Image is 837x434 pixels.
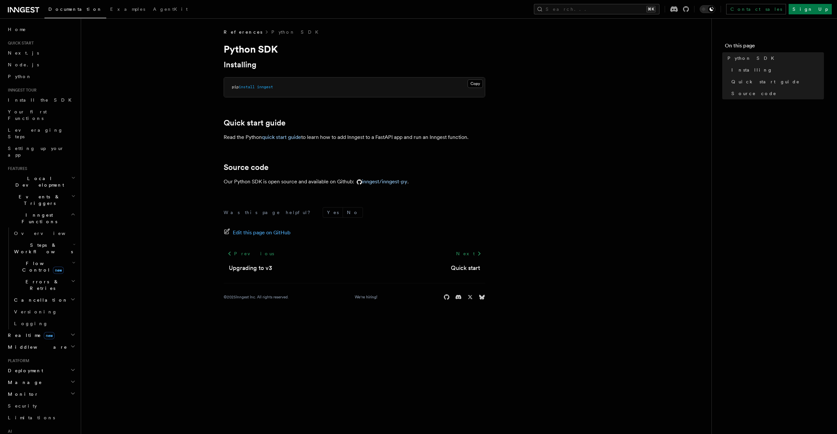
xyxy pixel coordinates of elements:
span: Python [8,74,32,79]
button: Manage [5,376,77,388]
button: Inngest Functions [5,209,77,227]
span: Realtime [5,332,55,339]
button: Copy [468,79,483,88]
span: Installing [731,67,773,73]
a: Quick start [451,263,480,273]
span: Inngest Functions [5,212,71,225]
button: Events & Triggers [5,191,77,209]
h4: On this page [725,42,824,52]
a: Overview [11,227,77,239]
a: Python [5,71,77,82]
h1: Python SDK [224,43,485,55]
span: Monitor [5,391,39,397]
span: Middleware [5,344,67,350]
a: Home [5,24,77,35]
a: Sign Up [789,4,832,14]
span: Inngest tour [5,88,37,93]
button: Realtimenew [5,329,77,341]
span: install [239,85,255,89]
span: Quick start guide [731,78,800,85]
span: Python SDK [727,55,778,61]
div: © 2025 Inngest Inc. All rights reserved. [224,294,289,300]
span: AgentKit [153,7,188,12]
a: Limitations [5,412,77,424]
span: AI [5,429,12,434]
a: Upgrading to v3 [229,263,272,273]
a: quick start guide [262,134,301,140]
span: Edit this page on GitHub [233,228,291,237]
span: Versioning [14,309,57,314]
a: We're hiring! [355,294,377,300]
span: Overview [14,231,81,236]
button: Flow Controlnew [11,258,77,276]
span: Flow Control [11,260,72,273]
a: Examples [106,2,149,18]
span: Steps & Workflows [11,242,73,255]
button: Local Development [5,173,77,191]
a: Installing [224,60,256,69]
button: Cancellation [11,294,77,306]
a: Next [452,248,485,259]
a: Contact sales [726,4,786,14]
button: Middleware [5,341,77,353]
a: Install the SDK [5,94,77,106]
span: Limitations [8,415,55,420]
a: Next.js [5,47,77,59]
a: Python SDK [725,52,824,64]
a: Previous [224,248,278,259]
a: Edit this page on GitHub [224,228,291,237]
span: Quick start [5,41,34,46]
a: Python SDK [271,29,322,35]
span: Next.js [8,50,39,56]
a: inngest/inngest-py [354,178,407,185]
span: Manage [5,379,42,386]
a: Source code [224,163,268,172]
button: Toggle dark mode [700,5,715,13]
button: Steps & Workflows [11,239,77,258]
span: Your first Functions [8,109,47,121]
span: Install the SDK [8,97,76,103]
a: Your first Functions [5,106,77,124]
span: Cancellation [11,297,68,303]
a: Security [5,400,77,412]
span: new [53,267,64,274]
span: Deployment [5,367,43,374]
a: AgentKit [149,2,192,18]
button: Errors & Retries [11,276,77,294]
span: Documentation [48,7,102,12]
button: Deployment [5,365,77,376]
span: Local Development [5,175,71,188]
span: pip [232,85,239,89]
button: Monitor [5,388,77,400]
span: Security [8,403,37,409]
a: Leveraging Steps [5,124,77,142]
a: Setting up your app [5,142,77,161]
span: Features [5,166,27,171]
a: Installing [729,64,824,76]
span: new [44,332,55,339]
p: Was this page helpful? [224,209,315,216]
p: Read the Python to learn how to add Inngest to a FastAPI app and run an Inngest function. [224,133,485,142]
button: Yes [323,208,343,217]
kbd: ⌘K [646,6,656,12]
span: Examples [110,7,145,12]
span: Home [8,26,26,33]
span: inngest [257,85,273,89]
a: Logging [11,318,77,329]
span: Leveraging Steps [8,127,63,139]
span: Platform [5,358,29,363]
span: Errors & Retries [11,278,71,292]
a: Quick start guide [224,118,285,127]
span: Events & Triggers [5,193,71,207]
span: References [224,29,262,35]
p: Our Python SDK is open source and available on Github: . [224,177,485,186]
button: Search...⌘K [534,4,659,14]
a: Source code [729,88,824,99]
div: Inngest Functions [5,227,77,329]
span: Node.js [8,62,39,67]
a: Node.js [5,59,77,71]
a: Versioning [11,306,77,318]
a: Quick start guide [729,76,824,88]
span: Setting up your app [8,146,64,158]
a: Documentation [44,2,106,18]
